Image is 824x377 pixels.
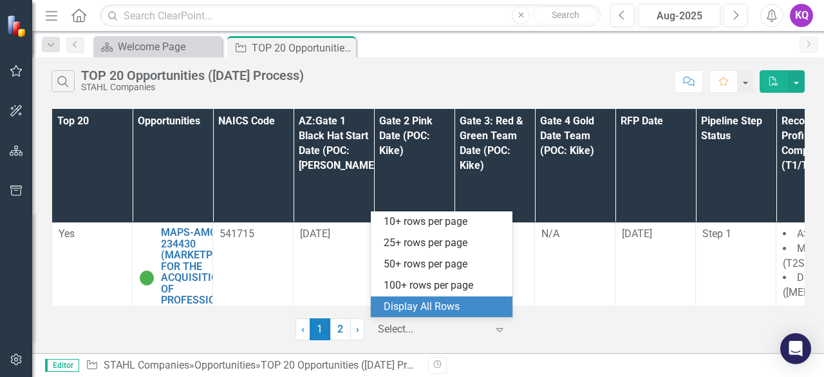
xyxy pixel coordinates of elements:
[81,82,304,92] div: STAHL Companies
[384,215,505,229] div: 10+ rows per page
[301,323,304,335] span: ‹
[384,257,505,272] div: 50+ rows per page
[552,10,579,20] span: Search
[97,39,219,55] a: Welcome Page
[104,359,189,371] a: STAHL Companies
[100,5,601,27] input: Search ClearPoint...
[45,359,79,372] span: Editor
[86,358,418,373] div: » »
[642,8,716,24] div: Aug-2025
[780,333,811,364] div: Open Intercom Messenger
[139,270,154,285] img: Active
[118,39,219,55] div: Welcome Page
[384,236,505,251] div: 25+ rows per page
[81,68,304,82] div: TOP 20 Opportunities ([DATE] Process)
[384,300,505,314] div: Display All Rows
[252,40,353,56] div: TOP 20 Opportunities ([DATE] Process)
[220,227,254,240] span: 541715
[194,359,256,371] a: Opportunities
[384,278,505,293] div: 100+ rows per page
[622,227,652,240] span: [DATE]
[6,14,29,37] img: ClearPoint Strategy
[261,359,437,371] div: TOP 20 Opportunities ([DATE] Process)
[702,227,731,240] span: Step 1
[59,227,75,240] span: Yes
[300,227,330,240] span: [DATE]
[638,4,720,27] button: Aug-2025
[161,227,238,318] a: MAPS-AMC-234430 (MARKETPLACE FOR THE ACQUISITION OF PROFESSIONAL SERVICES)
[310,318,330,340] span: 1
[790,4,813,27] button: KQ
[541,227,608,242] div: N/A
[330,318,351,340] a: 2
[533,6,597,24] button: Search
[356,323,359,335] span: ›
